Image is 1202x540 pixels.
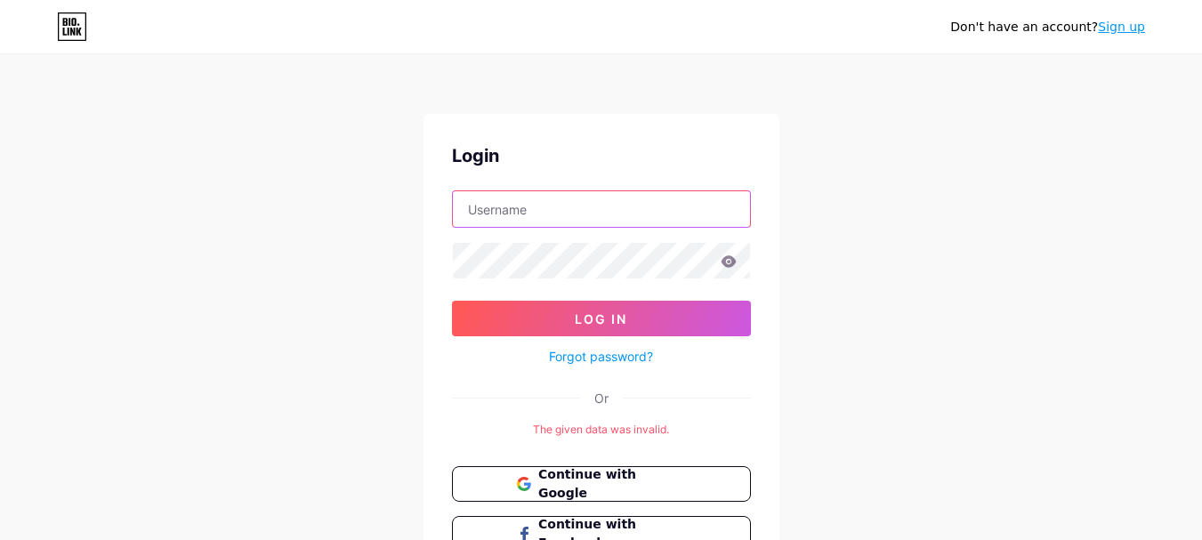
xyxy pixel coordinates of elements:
span: Continue with Google [538,465,685,503]
a: Sign up [1098,20,1145,34]
div: Or [594,389,609,407]
div: The given data was invalid. [452,422,751,438]
div: Login [452,142,751,169]
button: Log In [452,301,751,336]
a: Forgot password? [549,347,653,366]
span: Log In [575,311,627,326]
input: Username [453,191,750,227]
div: Don't have an account? [950,18,1145,36]
button: Continue with Google [452,466,751,502]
